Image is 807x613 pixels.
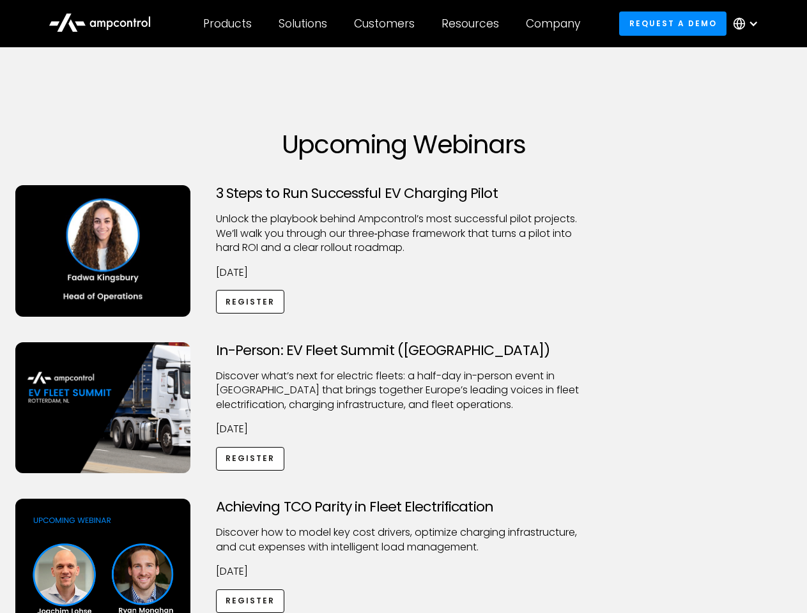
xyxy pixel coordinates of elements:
div: Solutions [279,17,327,31]
div: Resources [442,17,499,31]
div: Customers [354,17,415,31]
div: Company [526,17,580,31]
a: Request a demo [619,11,726,35]
a: Register [216,290,285,314]
p: [DATE] [216,422,592,436]
a: Register [216,589,285,613]
h3: In-Person: EV Fleet Summit ([GEOGRAPHIC_DATA]) [216,342,592,359]
h3: 3 Steps to Run Successful EV Charging Pilot [216,185,592,202]
p: [DATE] [216,266,592,280]
h1: Upcoming Webinars [15,129,792,160]
div: Products [203,17,252,31]
p: Unlock the playbook behind Ampcontrol’s most successful pilot projects. We’ll walk you through ou... [216,212,592,255]
h3: Achieving TCO Parity in Fleet Electrification [216,499,592,515]
p: Discover how to model key cost drivers, optimize charging infrastructure, and cut expenses with i... [216,526,592,554]
p: [DATE] [216,564,592,579]
p: ​Discover what’s next for electric fleets: a half-day in-person event in [GEOGRAPHIC_DATA] that b... [216,369,592,412]
a: Register [216,447,285,471]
